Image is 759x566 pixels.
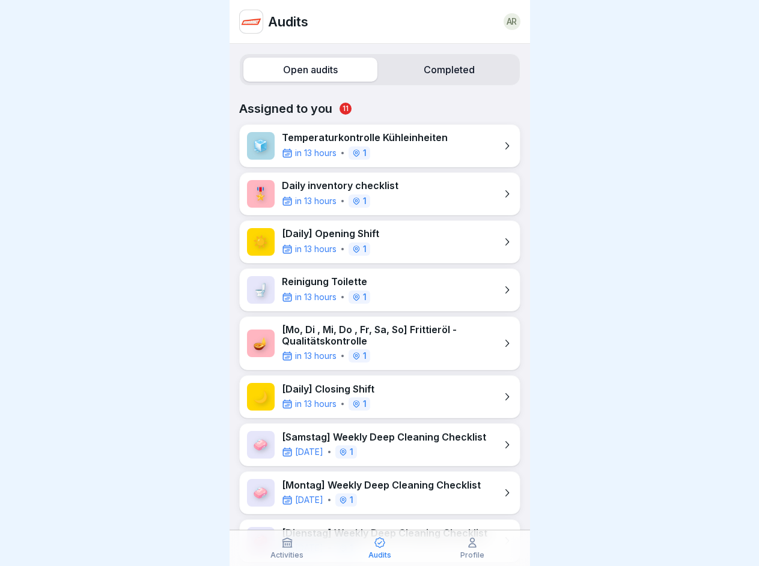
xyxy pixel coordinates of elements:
a: 🌙[Daily] Closing Shiftin 13 hours1 [239,375,520,418]
div: 🧼 [247,431,275,459]
a: 🧼[Dienstag] Weekly Deep Cleaning Checklist[DATE]1 [239,519,520,562]
p: Temperaturkontrolle Kühleinheiten [282,132,448,143]
p: in 13 hours [295,398,337,410]
div: ☀️ [247,228,275,256]
p: 1 [363,149,367,157]
a: 🚽Reinigung Toilettein 13 hours1 [239,268,520,312]
a: 🧼[Montag] Weekly Deep Cleaning Checklist[DATE]1 [239,471,520,514]
p: 1 [363,197,367,205]
p: [Montag] Weekly Deep Cleaning Checklist [282,480,481,491]
p: in 13 hours [295,291,337,303]
div: 🧼 [247,479,275,507]
div: 🧼 [247,527,275,555]
p: [Samstag] Weekly Deep Cleaning Checklist [282,432,486,443]
span: 11 [340,103,352,115]
label: Completed [382,58,516,82]
a: 🧼[Samstag] Weekly Deep Cleaning Checklist[DATE]1 [239,423,520,466]
p: [DATE] [295,494,323,506]
p: [Daily] Closing Shift [282,384,374,395]
p: in 13 hours [295,350,337,362]
div: 🎖️ [247,180,275,208]
div: 🧊 [247,132,275,160]
p: 1 [363,400,367,408]
a: 🎖️Daily inventory checklistin 13 hours1 [239,172,520,215]
p: Audits [268,14,308,29]
p: 1 [350,496,353,504]
img: fnerpk4s4ghhmbqfwbhd1f75.png [240,10,263,33]
p: Audits [368,551,391,559]
p: Reinigung Toilette [282,276,370,288]
p: [Dienstag] Weekly Deep Cleaning Checklist [282,528,487,539]
p: in 13 hours [295,243,337,255]
p: 1 [363,293,367,301]
p: in 13 hours [295,195,337,207]
p: [Mo, Di , Mi, Do , Fr, Sa, So] Frittieröl - Qualitätskontrolle [282,324,496,347]
p: 1 [363,352,367,360]
div: 🪔 [247,330,275,357]
p: 1 [350,448,353,456]
a: ☀️[Daily] Opening Shiftin 13 hours1 [239,220,520,263]
p: 1 [363,245,367,253]
p: [Daily] Opening Shift [282,228,379,239]
p: Profile [460,551,484,559]
p: [DATE] [295,446,323,458]
div: 🚽 [247,276,275,304]
a: AR [504,13,520,30]
a: 🧊Temperaturkontrolle Kühleinheitenin 13 hours1 [239,124,520,167]
p: in 13 hours [295,147,337,159]
div: 🌙 [247,383,275,411]
p: Assigned to you [239,101,520,116]
label: Open audits [243,58,377,82]
p: Activities [270,551,303,559]
p: Daily inventory checklist [282,180,398,191]
a: 🪔[Mo, Di , Mi, Do , Fr, Sa, So] Frittieröl - Qualitätskontrollein 13 hours1 [239,316,520,370]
